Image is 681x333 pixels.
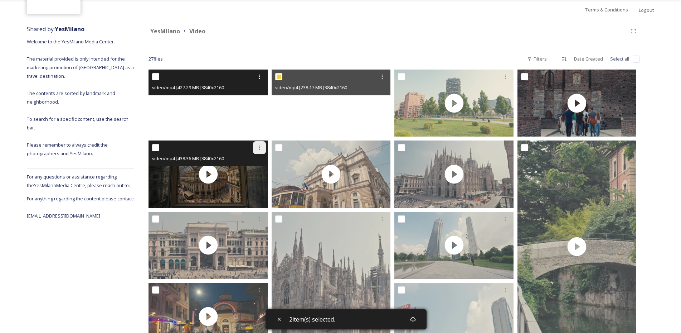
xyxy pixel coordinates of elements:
[152,155,224,162] span: video/mp4 | 438.36 MB | 3840 x 2160
[149,70,268,137] video: SEMPIONE.CASTELLO01624298.mp4
[289,315,335,324] span: 2 item(s) selected.
[275,84,347,91] span: video/mp4 | 238.17 MB | 3840 x 2160
[394,212,514,279] img: thumbnail
[55,25,84,33] strong: YesMilano
[27,25,84,33] span: Shared by:
[272,70,391,137] video: CENTRALE01753550.mp4
[610,56,629,62] span: Select all
[189,27,205,35] strong: Video
[27,173,130,189] span: For any questions or assistance regarding the YesMilano Media Centre, please reach out to:
[27,195,135,219] span: For anything regarding the content please contact: [EMAIL_ADDRESS][DOMAIN_NAME]
[149,212,268,279] img: thumbnail
[570,52,607,66] div: Date Created
[149,141,268,208] img: thumbnail
[150,27,180,35] strong: YesMilano
[149,56,163,62] span: 27 file s
[27,38,135,157] span: Welcome to the YesMilano Media Center. The material provided is only intended for the marketing p...
[394,70,514,137] img: thumbnail
[585,6,628,13] span: Terms & Conditions
[585,5,639,14] a: Terms & Conditions
[517,70,637,137] img: thumbnail
[639,7,654,13] span: Logout
[394,141,514,208] img: thumbnail
[152,84,224,91] span: video/mp4 | 427.29 MB | 3840 x 2160
[524,52,550,66] div: Filters
[272,141,391,208] img: thumbnail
